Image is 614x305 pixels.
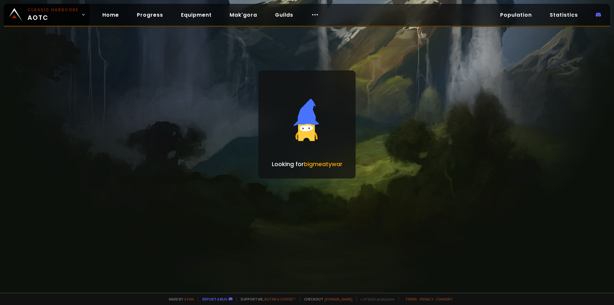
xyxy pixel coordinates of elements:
span: Support me, [236,297,296,301]
a: Report a bug [202,297,227,301]
a: Guilds [270,8,298,21]
a: Home [97,8,124,21]
span: bigmeatywar [304,160,342,168]
a: Equipment [176,8,217,21]
a: a fan [184,297,194,301]
a: Privacy [420,297,433,301]
a: [DOMAIN_NAME] [325,297,352,301]
a: Classic HardcoreAOTC [4,4,90,26]
small: Classic Hardcore [28,7,79,13]
a: Population [495,8,537,21]
a: Statistics [545,8,583,21]
span: Checkout [300,297,352,301]
a: Consent [436,297,453,301]
span: AOTC [28,7,79,22]
a: Mak'gora [224,8,262,21]
p: Looking for [272,160,342,168]
a: Buy me a coffee [264,297,296,301]
span: v. d752d5 - production [356,297,395,301]
span: Made by [165,297,194,301]
a: Terms [405,297,417,301]
a: Progress [132,8,168,21]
